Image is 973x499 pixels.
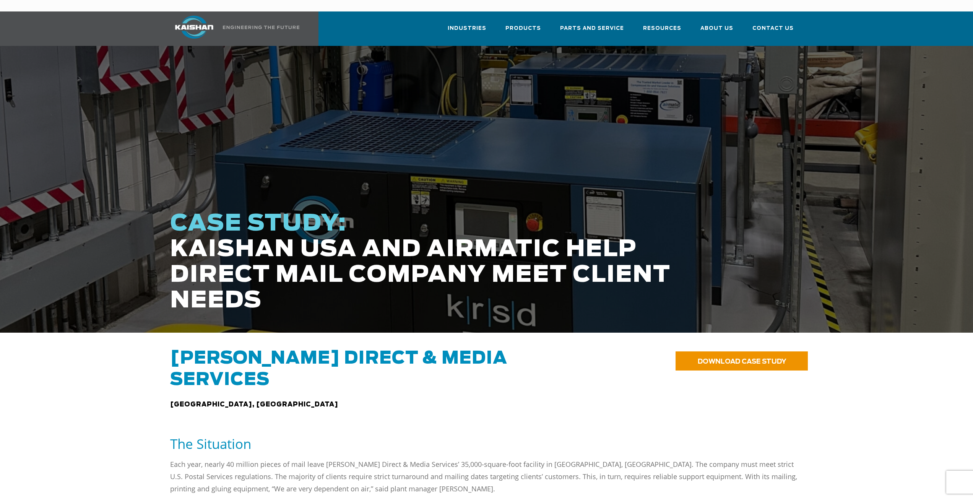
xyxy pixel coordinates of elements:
[700,24,733,33] span: About Us
[505,18,541,44] a: Products
[170,212,347,235] span: CASE STUDY:
[676,351,808,371] a: DOWNLOAD CASE STUDY
[560,18,624,44] a: Parts and Service
[448,24,486,33] span: Industries
[643,18,681,44] a: Resources
[643,24,681,33] span: Resources
[560,24,624,33] span: Parts and Service
[170,401,338,408] span: [GEOGRAPHIC_DATA], [GEOGRAPHIC_DATA]
[170,350,507,388] span: [PERSON_NAME] Direct & Media Services
[223,26,299,29] img: Engineering the future
[170,435,803,452] h5: The Situation
[698,358,786,365] span: DOWNLOAD CASE STUDY
[752,24,794,33] span: Contact Us
[700,18,733,44] a: About Us
[166,11,301,46] a: Kaishan USA
[170,458,803,495] p: Each year, nearly 40 million pieces of mail leave [PERSON_NAME] Direct & Media Services’ 35,000-s...
[448,18,486,44] a: Industries
[505,24,541,33] span: Products
[166,16,223,39] img: kaishan logo
[752,18,794,44] a: Contact Us
[170,211,696,314] h1: KAISHAN USA AND AIRMATIC HELP DIRECT MAIL COMPANY MEET CLIENT NEEDS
